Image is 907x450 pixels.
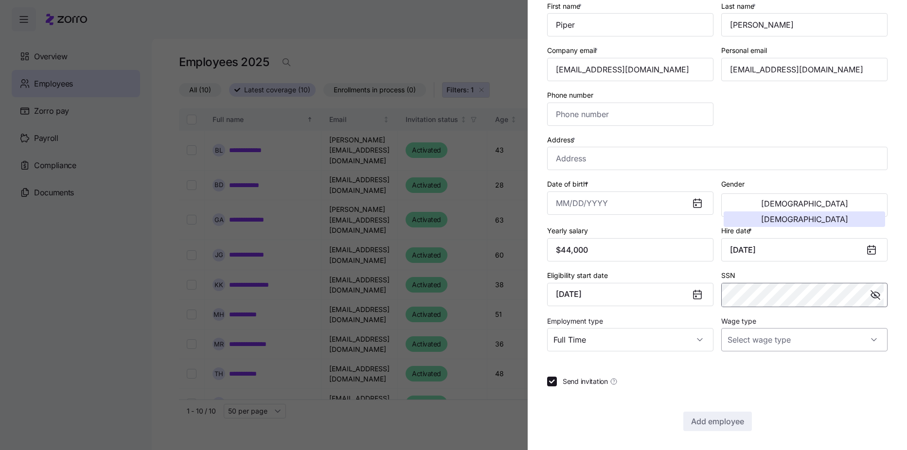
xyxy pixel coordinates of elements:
[721,316,756,327] label: Wage type
[547,147,888,170] input: Address
[563,377,608,386] span: Send invitation
[691,415,744,427] span: Add employee
[721,1,758,12] label: Last name
[547,13,713,36] input: First name
[547,58,713,81] input: Company email
[721,179,745,190] label: Gender
[547,90,593,101] label: Phone number
[547,238,713,261] input: Yearly salary
[547,103,713,126] input: Phone number
[547,270,608,281] label: Eligibility start date
[547,191,713,215] input: MM/DD/YYYY
[547,316,603,327] label: Employment type
[683,412,752,431] button: Add employee
[721,13,888,36] input: Last name
[547,283,713,306] button: [DATE]
[547,45,600,56] label: Company email
[721,45,767,56] label: Personal email
[721,238,888,261] input: MM/DD/YYYY
[721,270,735,281] label: SSN
[547,328,713,351] input: Select employment type
[761,215,848,223] span: [DEMOGRAPHIC_DATA]
[547,1,584,12] label: First name
[547,135,577,145] label: Address
[721,225,754,236] label: Hire date
[547,225,588,236] label: Yearly salary
[761,200,848,208] span: [DEMOGRAPHIC_DATA]
[721,58,888,81] input: Personal email
[547,179,590,190] label: Date of birth
[721,328,888,351] input: Select wage type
